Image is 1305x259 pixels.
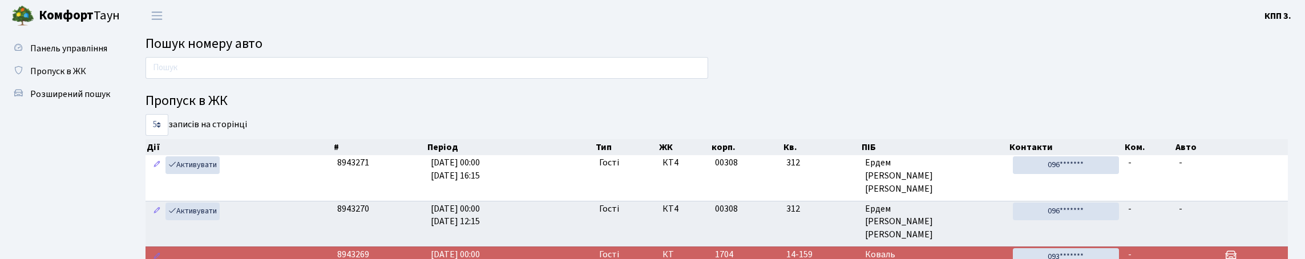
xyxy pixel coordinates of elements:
[6,60,120,83] a: Пропуск в ЖК
[143,6,171,25] button: Переключити навігацію
[431,156,480,182] span: [DATE] 00:00 [DATE] 16:15
[146,57,708,79] input: Пошук
[30,65,86,78] span: Пропуск в ЖК
[39,6,94,25] b: Комфорт
[30,88,110,100] span: Розширений пошук
[786,156,856,169] span: 312
[146,139,333,155] th: Дії
[1264,10,1291,22] b: КПП 3.
[599,203,619,216] span: Гості
[1264,9,1291,23] a: КПП 3.
[337,156,369,169] span: 8943271
[1128,156,1132,169] span: -
[333,139,426,155] th: #
[662,203,706,216] span: КТ4
[662,156,706,169] span: КТ4
[426,139,595,155] th: Період
[865,156,1004,196] span: Ердем [PERSON_NAME] [PERSON_NAME]
[715,203,738,215] span: 00308
[1124,139,1174,155] th: Ком.
[146,34,262,54] span: Пошук номеру авто
[786,203,856,216] span: 312
[715,156,738,169] span: 00308
[30,42,107,55] span: Панель управління
[165,156,220,174] a: Активувати
[1128,203,1132,215] span: -
[146,93,1288,110] h4: Пропуск в ЖК
[146,114,168,136] select: записів на сторінці
[599,156,619,169] span: Гості
[146,114,247,136] label: записів на сторінці
[1174,139,1288,155] th: Авто
[6,37,120,60] a: Панель управління
[431,203,480,228] span: [DATE] 00:00 [DATE] 12:15
[150,156,164,174] a: Редагувати
[595,139,658,155] th: Тип
[165,203,220,220] a: Активувати
[150,203,164,220] a: Редагувати
[6,83,120,106] a: Розширений пошук
[782,139,861,155] th: Кв.
[860,139,1008,155] th: ПІБ
[658,139,710,155] th: ЖК
[1179,203,1182,215] span: -
[710,139,782,155] th: корп.
[865,203,1004,242] span: Ердем [PERSON_NAME] [PERSON_NAME]
[39,6,120,26] span: Таун
[11,5,34,27] img: logo.png
[1008,139,1124,155] th: Контакти
[1179,156,1182,169] span: -
[337,203,369,215] span: 8943270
